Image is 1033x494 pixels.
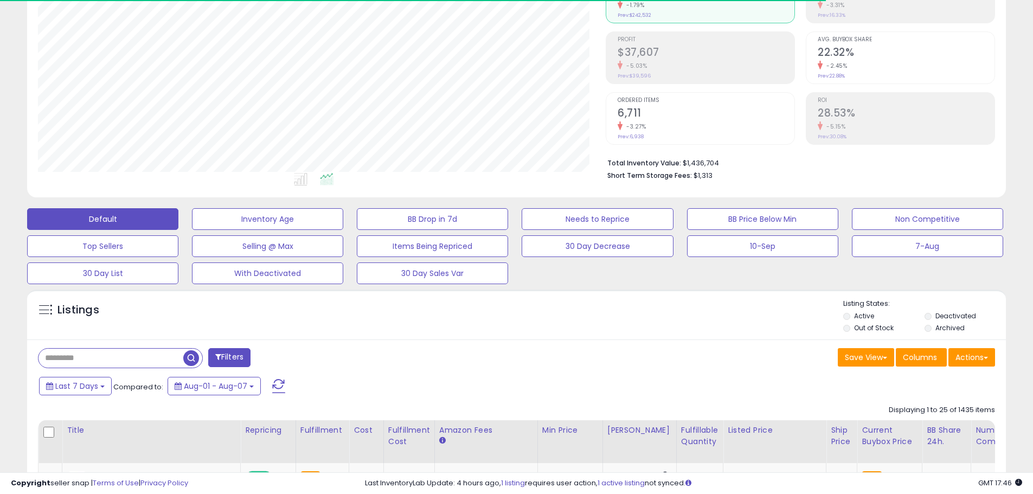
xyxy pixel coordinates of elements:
a: 1 listing [501,478,525,488]
label: Deactivated [935,311,976,320]
div: Repricing [245,425,291,436]
small: -3.27% [623,123,646,131]
button: 7-Aug [852,235,1003,257]
small: Prev: $242,532 [618,12,651,18]
button: Selling @ Max [192,235,343,257]
button: Non Competitive [852,208,1003,230]
a: Privacy Policy [140,478,188,488]
button: Default [27,208,178,230]
button: BB Drop in 7d [357,208,508,230]
span: Columns [903,352,937,363]
small: Prev: 16.33% [818,12,845,18]
span: Ordered Items [618,98,794,104]
div: Cost [354,425,379,436]
label: Out of Stock [854,323,894,332]
h5: Listings [57,303,99,318]
div: Fulfillment [300,425,344,436]
li: $1,436,704 [607,156,987,169]
span: 2025-08-15 17:46 GMT [978,478,1022,488]
small: Prev: $39,596 [618,73,651,79]
button: BB Price Below Min [687,208,838,230]
h2: 22.32% [818,46,994,61]
label: Active [854,311,874,320]
div: [PERSON_NAME] [607,425,672,436]
span: ROI [818,98,994,104]
button: Items Being Repriced [357,235,508,257]
span: Profit [618,37,794,43]
div: Displaying 1 to 25 of 1435 items [889,405,995,415]
button: Aug-01 - Aug-07 [168,377,261,395]
button: Needs to Reprice [522,208,673,230]
small: -2.45% [823,62,847,70]
a: 1 active listing [598,478,645,488]
button: 30 Day List [27,262,178,284]
div: Listed Price [728,425,822,436]
button: 10-Sep [687,235,838,257]
a: Terms of Use [93,478,139,488]
h2: 28.53% [818,107,994,121]
h2: $37,607 [618,46,794,61]
div: Ship Price [831,425,852,447]
button: Save View [838,348,894,367]
span: $1,313 [694,170,713,181]
div: Title [67,425,236,436]
small: -1.79% [623,1,644,9]
button: With Deactivated [192,262,343,284]
small: Amazon Fees. [439,436,446,446]
div: Current Buybox Price [862,425,917,447]
span: Compared to: [113,382,163,392]
b: Total Inventory Value: [607,158,681,168]
div: Fulfillable Quantity [681,425,718,447]
button: Actions [948,348,995,367]
button: Filters [208,348,251,367]
h2: 6,711 [618,107,794,121]
button: Columns [896,348,947,367]
b: Short Term Storage Fees: [607,171,692,180]
span: Last 7 Days [55,381,98,392]
div: Num of Comp. [976,425,1015,447]
span: Aug-01 - Aug-07 [184,381,247,392]
div: Last InventoryLab Update: 4 hours ago, requires user action, not synced. [365,478,1022,489]
p: Listing States: [843,299,1006,309]
button: 30 Day Decrease [522,235,673,257]
div: seller snap | | [11,478,188,489]
small: Prev: 6,938 [618,133,644,140]
label: Archived [935,323,965,332]
div: Min Price [542,425,598,436]
strong: Copyright [11,478,50,488]
button: Top Sellers [27,235,178,257]
span: Avg. Buybox Share [818,37,994,43]
button: Last 7 Days [39,377,112,395]
small: Prev: 22.88% [818,73,845,79]
small: -5.03% [623,62,647,70]
small: -5.15% [823,123,845,131]
div: Fulfillment Cost [388,425,430,447]
small: -3.31% [823,1,844,9]
div: BB Share 24h. [927,425,966,447]
button: 30 Day Sales Var [357,262,508,284]
div: Amazon Fees [439,425,533,436]
button: Inventory Age [192,208,343,230]
small: Prev: 30.08% [818,133,846,140]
